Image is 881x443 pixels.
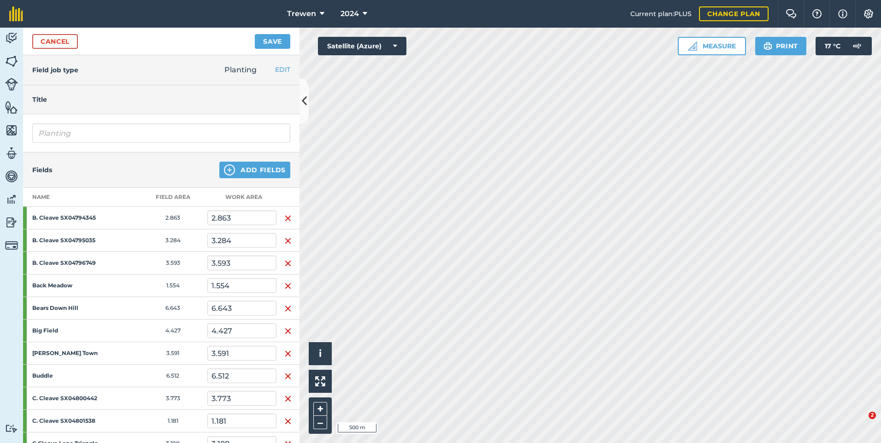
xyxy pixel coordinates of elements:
iframe: Intercom live chat [850,412,872,434]
strong: Buddle [32,372,104,379]
td: 6.643 [138,297,207,320]
h4: Title [32,94,290,105]
span: Current plan : PLUS [630,9,692,19]
td: 6.512 [138,365,207,387]
strong: B. Cleave SX04794345 [32,214,104,221]
strong: C. Cleave SX04800442 [32,395,104,402]
h4: Field job type [32,65,78,75]
strong: Back Meadow [32,282,104,289]
td: 3.773 [138,387,207,410]
img: svg+xml;base64,PHN2ZyB4bWxucz0iaHR0cDovL3d3dy53My5vcmcvMjAwMC9zdmciIHdpZHRoPSIxNiIgaGVpZ2h0PSIyNC... [284,235,292,246]
img: Ruler icon [688,41,697,51]
img: svg+xml;base64,PHN2ZyB4bWxucz0iaHR0cDovL3d3dy53My5vcmcvMjAwMC9zdmciIHdpZHRoPSIxNiIgaGVpZ2h0PSIyNC... [284,393,292,404]
th: Field Area [138,188,207,207]
span: Planting [224,65,257,74]
td: 3.591 [138,342,207,365]
img: svg+xml;base64,PHN2ZyB4bWxucz0iaHR0cDovL3d3dy53My5vcmcvMjAwMC9zdmciIHdpZHRoPSIxNiIgaGVpZ2h0PSIyNC... [284,280,292,291]
img: svg+xml;base64,PD94bWwgdmVyc2lvbj0iMS4wIiBlbmNvZGluZz0idXRmLTgiPz4KPCEtLSBHZW5lcmF0b3I6IEFkb2JlIE... [5,169,18,183]
img: svg+xml;base64,PHN2ZyB4bWxucz0iaHR0cDovL3d3dy53My5vcmcvMjAwMC9zdmciIHdpZHRoPSIxOSIgaGVpZ2h0PSIyNC... [764,41,772,52]
button: Print [755,37,807,55]
button: 17 °C [816,37,872,55]
img: svg+xml;base64,PD94bWwgdmVyc2lvbj0iMS4wIiBlbmNvZGluZz0idXRmLTgiPz4KPCEtLSBHZW5lcmF0b3I6IEFkb2JlIE... [5,146,18,160]
button: i [309,342,332,365]
button: EDIT [275,64,290,75]
td: 3.593 [138,252,207,274]
img: svg+xml;base64,PHN2ZyB4bWxucz0iaHR0cDovL3d3dy53My5vcmcvMjAwMC9zdmciIHdpZHRoPSIxNiIgaGVpZ2h0PSIyNC... [284,258,292,269]
img: Two speech bubbles overlapping with the left bubble in the forefront [786,9,797,18]
img: svg+xml;base64,PHN2ZyB4bWxucz0iaHR0cDovL3d3dy53My5vcmcvMjAwMC9zdmciIHdpZHRoPSIxNiIgaGVpZ2h0PSIyNC... [284,326,292,337]
input: What needs doing? [32,123,290,143]
span: i [319,348,322,359]
span: 2024 [341,8,359,19]
img: svg+xml;base64,PD94bWwgdmVyc2lvbj0iMS4wIiBlbmNvZGluZz0idXRmLTgiPz4KPCEtLSBHZW5lcmF0b3I6IEFkb2JlIE... [5,78,18,91]
td: 2.863 [138,207,207,229]
img: svg+xml;base64,PHN2ZyB4bWxucz0iaHR0cDovL3d3dy53My5vcmcvMjAwMC9zdmciIHdpZHRoPSIxNiIgaGVpZ2h0PSIyNC... [284,348,292,359]
button: Measure [678,37,746,55]
img: svg+xml;base64,PHN2ZyB4bWxucz0iaHR0cDovL3d3dy53My5vcmcvMjAwMC9zdmciIHdpZHRoPSIxNiIgaGVpZ2h0PSIyNC... [284,416,292,427]
strong: C. Cleave SX04801538 [32,417,104,425]
img: A question mark icon [811,9,822,18]
td: 4.427 [138,320,207,342]
img: Four arrows, one pointing top left, one top right, one bottom right and the last bottom left [315,376,325,386]
img: svg+xml;base64,PHN2ZyB4bWxucz0iaHR0cDovL3d3dy53My5vcmcvMjAwMC9zdmciIHdpZHRoPSI1NiIgaGVpZ2h0PSI2MC... [5,54,18,68]
strong: B. Cleave SX04796749 [32,259,104,267]
button: Satellite (Azure) [318,37,406,55]
img: svg+xml;base64,PHN2ZyB4bWxucz0iaHR0cDovL3d3dy53My5vcmcvMjAwMC9zdmciIHdpZHRoPSIxNiIgaGVpZ2h0PSIyNC... [284,303,292,314]
td: 1.554 [138,274,207,297]
img: svg+xml;base64,PHN2ZyB4bWxucz0iaHR0cDovL3d3dy53My5vcmcvMjAwMC9zdmciIHdpZHRoPSIxNyIgaGVpZ2h0PSIxNy... [838,8,847,19]
img: svg+xml;base64,PD94bWwgdmVyc2lvbj0iMS4wIiBlbmNvZGluZz0idXRmLTgiPz4KPCEtLSBHZW5lcmF0b3I6IEFkb2JlIE... [5,216,18,229]
button: – [313,416,327,429]
img: svg+xml;base64,PD94bWwgdmVyc2lvbj0iMS4wIiBlbmNvZGluZz0idXRmLTgiPz4KPCEtLSBHZW5lcmF0b3I6IEFkb2JlIE... [5,31,18,45]
img: A cog icon [863,9,874,18]
button: Save [255,34,290,49]
span: 2 [869,412,876,419]
img: svg+xml;base64,PHN2ZyB4bWxucz0iaHR0cDovL3d3dy53My5vcmcvMjAwMC9zdmciIHdpZHRoPSIxNiIgaGVpZ2h0PSIyNC... [284,371,292,382]
strong: Bears Down Hill [32,304,104,312]
strong: B. Cleave SX04795035 [32,237,104,244]
img: svg+xml;base64,PHN2ZyB4bWxucz0iaHR0cDovL3d3dy53My5vcmcvMjAwMC9zdmciIHdpZHRoPSIxNiIgaGVpZ2h0PSIyNC... [284,213,292,224]
a: Cancel [32,34,78,49]
button: Add Fields [219,162,290,178]
button: + [313,402,327,416]
span: 17 ° C [825,37,840,55]
img: svg+xml;base64,PD94bWwgdmVyc2lvbj0iMS4wIiBlbmNvZGluZz0idXRmLTgiPz4KPCEtLSBHZW5lcmF0b3I6IEFkb2JlIE... [5,239,18,252]
strong: Big Field [32,327,104,334]
strong: [PERSON_NAME] Town [32,350,104,357]
img: svg+xml;base64,PHN2ZyB4bWxucz0iaHR0cDovL3d3dy53My5vcmcvMjAwMC9zdmciIHdpZHRoPSI1NiIgaGVpZ2h0PSI2MC... [5,100,18,114]
img: svg+xml;base64,PD94bWwgdmVyc2lvbj0iMS4wIiBlbmNvZGluZz0idXRmLTgiPz4KPCEtLSBHZW5lcmF0b3I6IEFkb2JlIE... [5,424,18,433]
a: Change plan [699,6,769,21]
img: fieldmargin Logo [9,6,23,21]
img: svg+xml;base64,PD94bWwgdmVyc2lvbj0iMS4wIiBlbmNvZGluZz0idXRmLTgiPz4KPCEtLSBHZW5lcmF0b3I6IEFkb2JlIE... [848,37,866,55]
img: svg+xml;base64,PHN2ZyB4bWxucz0iaHR0cDovL3d3dy53My5vcmcvMjAwMC9zdmciIHdpZHRoPSI1NiIgaGVpZ2h0PSI2MC... [5,123,18,137]
h4: Fields [32,165,52,175]
img: svg+xml;base64,PHN2ZyB4bWxucz0iaHR0cDovL3d3dy53My5vcmcvMjAwMC9zdmciIHdpZHRoPSIxNCIgaGVpZ2h0PSIyNC... [224,164,235,175]
th: Name [23,188,138,207]
td: 1.181 [138,410,207,432]
td: 3.284 [138,229,207,252]
img: svg+xml;base64,PD94bWwgdmVyc2lvbj0iMS4wIiBlbmNvZGluZz0idXRmLTgiPz4KPCEtLSBHZW5lcmF0b3I6IEFkb2JlIE... [5,192,18,206]
th: Work area [207,188,276,207]
span: Trewen [287,8,316,19]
